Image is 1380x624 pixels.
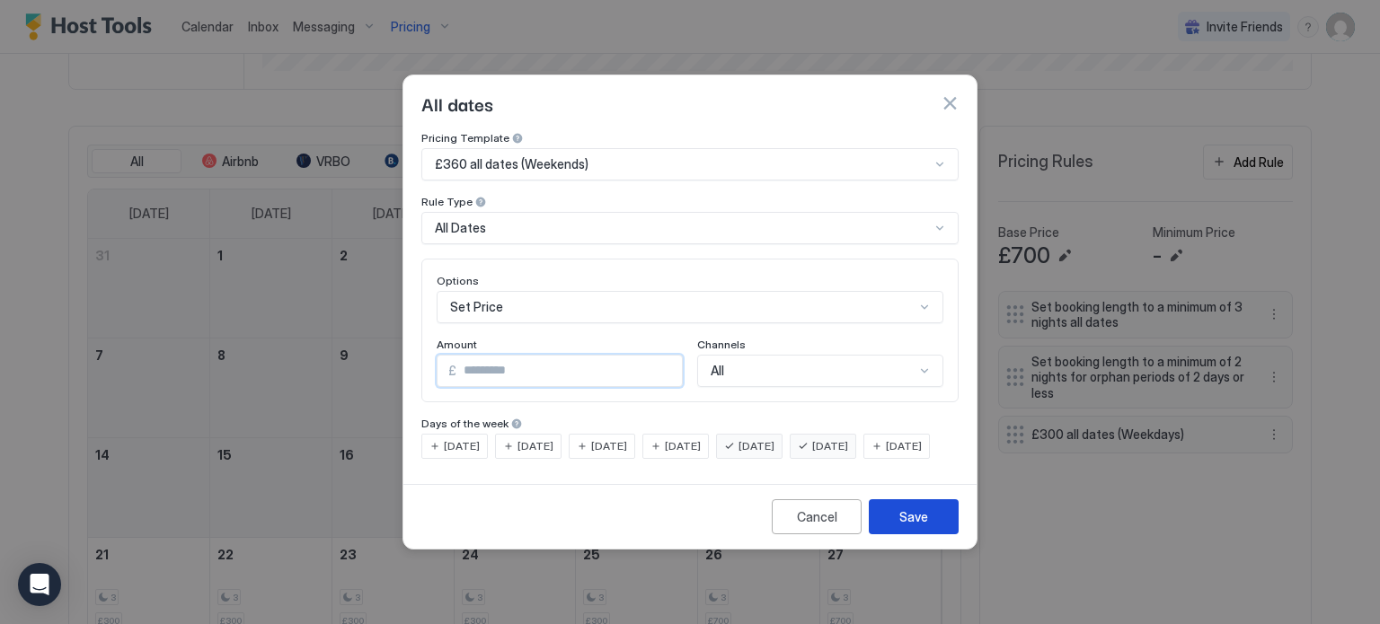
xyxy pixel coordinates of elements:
[437,338,477,351] span: Amount
[591,438,627,454] span: [DATE]
[435,220,486,236] span: All Dates
[437,274,479,287] span: Options
[697,338,746,351] span: Channels
[812,438,848,454] span: [DATE]
[772,499,862,534] button: Cancel
[797,507,837,526] div: Cancel
[886,438,922,454] span: [DATE]
[448,363,456,379] span: £
[869,499,959,534] button: Save
[444,438,480,454] span: [DATE]
[899,507,928,526] div: Save
[421,195,473,208] span: Rule Type
[435,156,588,172] span: £360 all dates (Weekends)
[665,438,701,454] span: [DATE]
[711,363,724,379] span: All
[450,299,503,315] span: Set Price
[421,90,493,117] span: All dates
[739,438,774,454] span: [DATE]
[456,356,682,386] input: Input Field
[517,438,553,454] span: [DATE]
[421,417,509,430] span: Days of the week
[421,131,509,145] span: Pricing Template
[18,563,61,606] div: Open Intercom Messenger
